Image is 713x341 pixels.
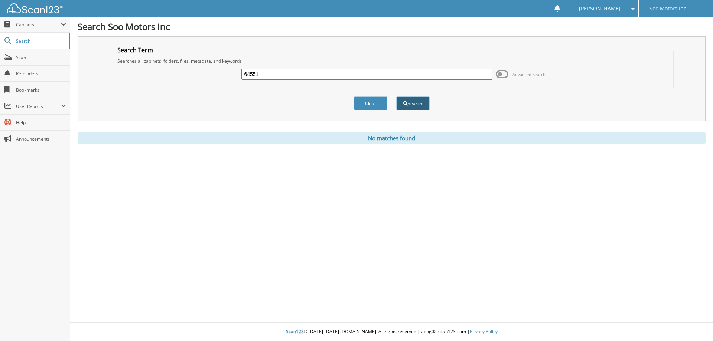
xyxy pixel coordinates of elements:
span: Cabinets [16,22,61,28]
img: scan123-logo-white.svg [7,3,63,13]
span: Advanced Search [512,72,546,77]
div: No matches found [78,132,706,144]
span: [PERSON_NAME] [579,6,621,11]
h1: Search Soo Motors Inc [78,20,706,33]
span: Help [16,119,66,126]
span: Soo Motors Inc [649,6,686,11]
span: Announcements [16,136,66,142]
span: Scan123 [286,328,304,335]
span: Bookmarks [16,87,66,93]
button: Search [396,96,430,110]
span: User Reports [16,103,61,109]
iframe: Chat Widget [676,305,713,341]
a: Privacy Policy [470,328,498,335]
span: Reminders [16,71,66,77]
div: © [DATE]-[DATE] [DOMAIN_NAME]. All rights reserved | appg02-scan123-com | [70,323,713,341]
span: Scan [16,54,66,60]
span: Search [16,38,65,44]
button: Clear [354,96,387,110]
div: Searches all cabinets, folders, files, metadata, and keywords [114,58,670,64]
legend: Search Term [114,46,157,54]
